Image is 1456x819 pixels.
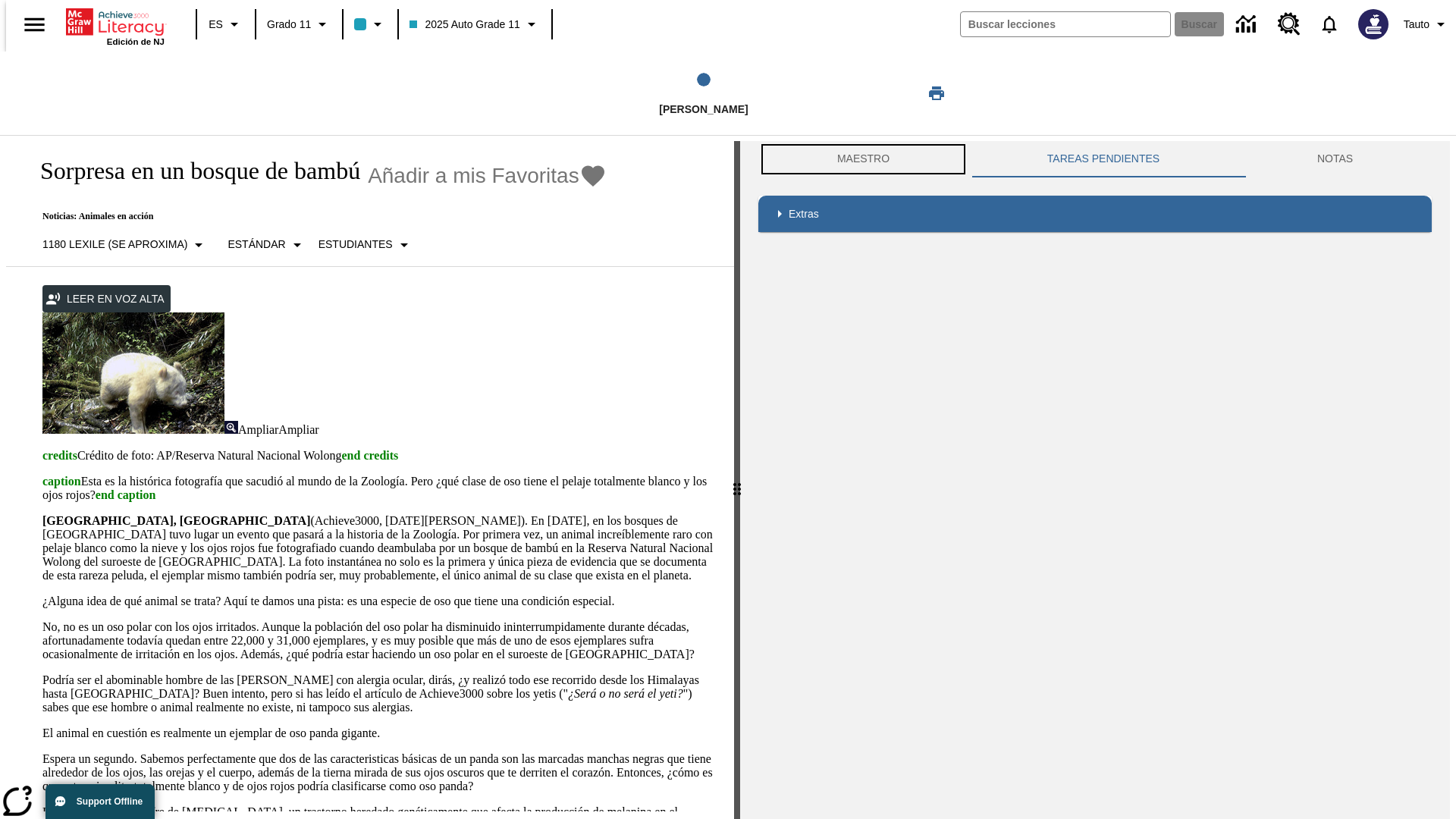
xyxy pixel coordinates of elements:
[267,17,311,33] span: Grado 11
[409,17,519,33] span: 2025 Auto Grade 11
[96,488,156,501] span: end caption
[24,157,360,185] h1: Sorpresa en un bosque de bambú
[368,162,607,189] button: Añadir a mis Favoritas - Sorpresa en un bosque de bambú
[6,141,734,811] div: reading
[318,237,393,253] p: Estudiantes
[42,514,716,582] p: (Achieve3000, [DATE][PERSON_NAME]). En [DATE], en los bosques de [GEOGRAPHIC_DATA] tuvo lugar un ...
[758,196,1432,232] div: Extras
[348,11,393,38] button: El color de la clase es azul claro. Cambiar el color de la clase.
[42,752,716,793] p: Espera un segundo. Sabemos perfectamente que dos de las caracteristicas básicas de un panda son l...
[758,141,1432,177] div: Instructional Panel Tabs
[368,164,579,188] span: Añadir a mis Favoritas
[261,11,337,38] button: Grado: Grado 11, Elige un grado
[209,17,223,33] span: ES
[912,80,961,107] button: Imprimir
[42,673,716,714] p: Podría ser el abominable hombre de las [PERSON_NAME] con alergia ocular, dirás, ¿y realizó todo e...
[403,11,546,38] button: Clase: 2025 Auto Grade 11, Selecciona una clase
[24,211,607,222] p: Noticias: Animales en acción
[312,231,419,259] button: Seleccionar estudiante
[278,423,318,436] span: Ampliar
[1358,9,1389,39] img: Avatar
[224,421,238,434] img: Ampliar
[789,206,819,222] p: Extras
[42,726,716,740] p: El animal en cuestión es realmente un ejemplar de oso panda gigante.
[221,231,312,259] button: Tipo de apoyo, Estándar
[42,475,716,502] p: Esta es la histórica fotografía que sacudió al mundo de la Zoología. Pero ¿qué clase de oso tiene...
[42,514,310,527] strong: [GEOGRAPHIC_DATA], [GEOGRAPHIC_DATA]
[758,141,968,177] button: Maestro
[568,687,683,700] em: ¿Será o no será el yeti?
[45,784,155,819] button: Support Offline
[961,12,1170,36] input: Buscar campo
[42,449,716,463] p: Crédito de foto: AP/Reserva Natural Nacional Wolong
[12,2,57,47] button: Abrir el menú lateral
[1349,5,1398,44] button: Escoja un nuevo avatar
[1238,141,1432,177] button: NOTAS
[42,620,716,661] p: No, no es un oso polar con los ojos irritados. Aunque la población del oso polar ha disminuido in...
[238,423,278,436] span: Ampliar
[42,237,187,253] p: 1180 Lexile (Se aproxima)
[507,52,900,135] button: Lee step 1 of 1
[66,5,165,46] div: Portada
[1398,11,1456,38] button: Perfil/Configuración
[659,103,748,115] span: [PERSON_NAME]
[202,11,250,38] button: Lenguaje: ES, Selecciona un idioma
[968,141,1238,177] button: TAREAS PENDIENTES
[42,595,716,608] p: ¿Alguna idea de qué animal se trata? Aquí te damos una pista: es una especie de oso que tiene una...
[42,285,171,313] button: Leer en voz alta
[42,449,77,462] span: credits
[42,475,81,488] span: caption
[1227,4,1269,45] a: Centro de información
[42,312,224,434] img: los pandas albinos en China a veces son confundidos con osos polares
[77,796,143,807] span: Support Offline
[107,37,165,46] span: Edición de NJ
[1404,17,1429,33] span: Tauto
[734,141,740,819] div: Pulsa la tecla de intro o la barra espaciadora y luego presiona las flechas de derecha e izquierd...
[341,449,398,462] span: end credits
[1310,5,1349,44] a: Notificaciones
[36,231,214,259] button: Seleccione Lexile, 1180 Lexile (Se aproxima)
[227,237,285,253] p: Estándar
[1269,4,1310,45] a: Centro de recursos, Se abrirá en una pestaña nueva.
[740,141,1450,819] div: activity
